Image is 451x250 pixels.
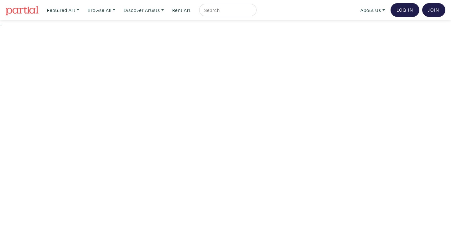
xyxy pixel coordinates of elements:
input: Search [204,6,251,14]
a: Log In [391,3,419,17]
a: Rent Art [169,4,194,17]
a: Discover Artists [121,4,167,17]
a: Join [422,3,445,17]
a: Browse All [85,4,118,17]
a: About Us [358,4,388,17]
a: Featured Art [44,4,82,17]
